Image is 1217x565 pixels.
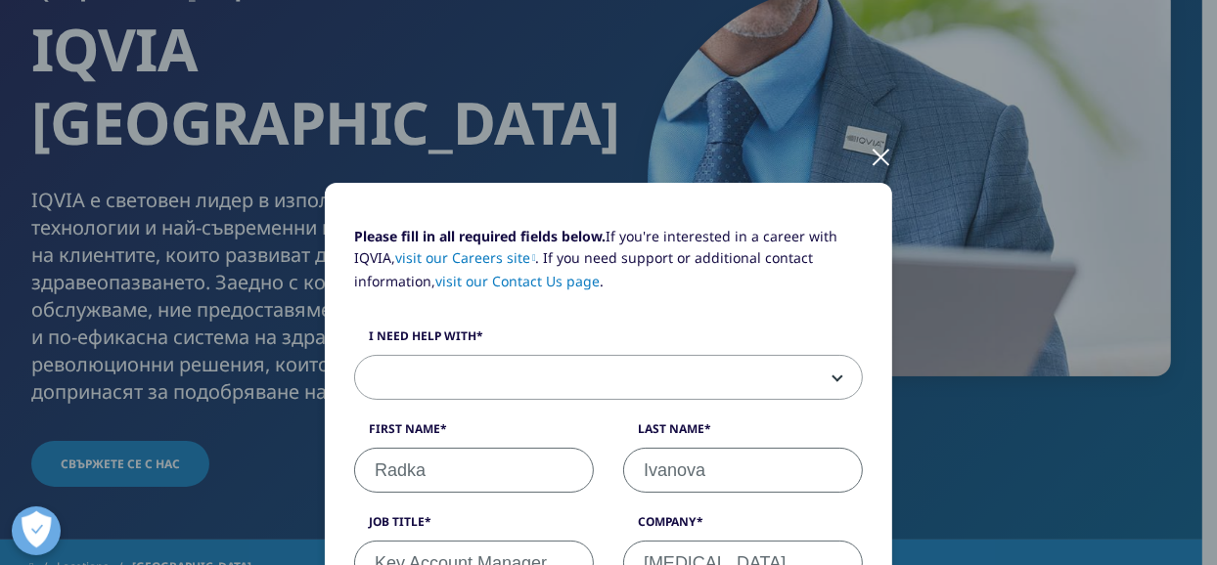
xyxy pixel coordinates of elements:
a: visit our Careers site [395,248,536,267]
label: First Name [354,420,594,448]
button: Open Preferences [12,506,61,555]
label: Company [623,513,863,541]
a: visit our Contact Us page [435,272,600,290]
p: If you're interested in a career with IQVIA, . If you need support or additional contact informat... [354,226,863,307]
strong: Please fill in all required fields below. [354,227,606,245]
label: I need help with [354,327,863,355]
label: Job Title [354,513,594,541]
label: Last Name [623,420,863,448]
